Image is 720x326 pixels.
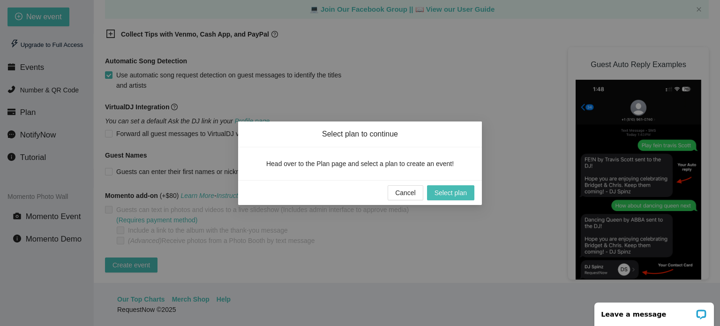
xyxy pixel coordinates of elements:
[249,129,471,139] span: Select plan to continue
[435,188,467,198] span: Select plan
[427,185,474,200] button: Select plan
[266,159,454,169] div: Head over to the Plan page and select a plan to create an event!
[588,296,720,326] iframe: LiveChat chat widget
[395,188,416,198] span: Cancel
[388,185,423,200] button: Cancel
